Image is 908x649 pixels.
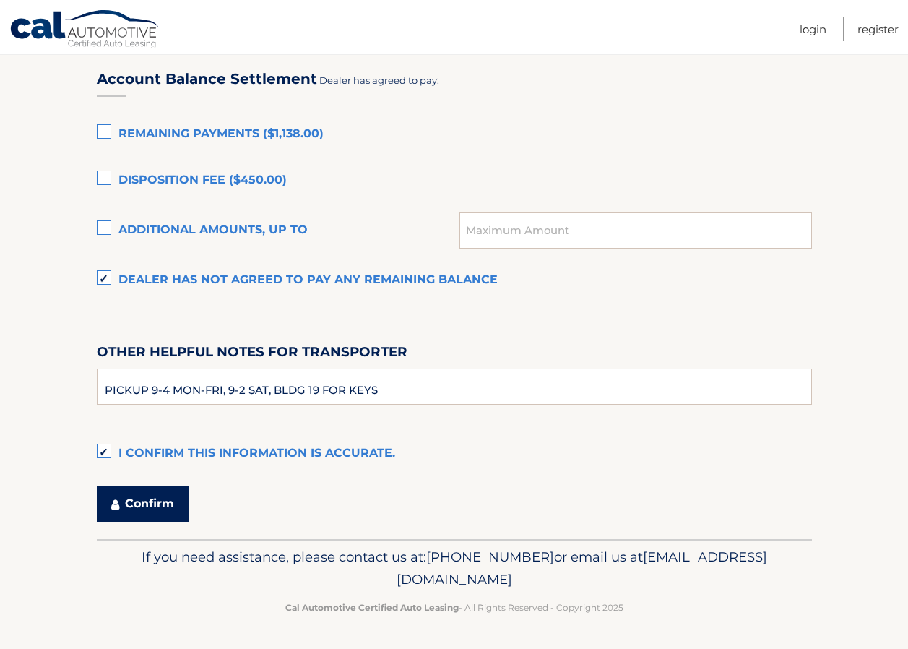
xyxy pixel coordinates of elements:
p: If you need assistance, please contact us at: or email us at [106,546,803,592]
label: Additional amounts, up to [97,216,460,245]
h3: Account Balance Settlement [97,70,317,88]
p: - All Rights Reserved - Copyright 2025 [106,600,803,615]
label: I confirm this information is accurate. [97,439,812,468]
a: Cal Automotive [9,9,161,51]
label: Dealer has not agreed to pay any remaining balance [97,266,812,295]
strong: Cal Automotive Certified Auto Leasing [285,602,459,613]
label: Disposition Fee ($450.00) [97,166,812,195]
button: Confirm [97,486,189,522]
a: Register [857,17,899,41]
span: [PHONE_NUMBER] [426,549,554,565]
label: Remaining Payments ($1,138.00) [97,120,812,149]
span: Dealer has agreed to pay: [319,74,439,86]
a: Login [800,17,826,41]
label: Other helpful notes for transporter [97,341,407,368]
input: Maximum Amount [459,212,811,249]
